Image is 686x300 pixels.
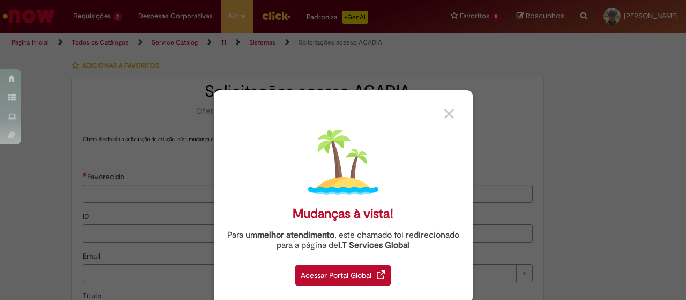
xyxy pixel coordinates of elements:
[222,230,465,251] div: Para um , este chamado foi redirecionado para a página de
[377,270,385,279] img: redirect_link.png
[293,206,393,222] div: Mudanças à vista!
[257,230,334,240] strong: melhor atendimento
[295,259,391,286] a: Acessar Portal Global
[308,127,378,197] img: island.png
[295,265,391,286] div: Acessar Portal Global
[444,109,454,119] img: close_button_grey.png
[338,234,409,251] a: I.T Services Global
